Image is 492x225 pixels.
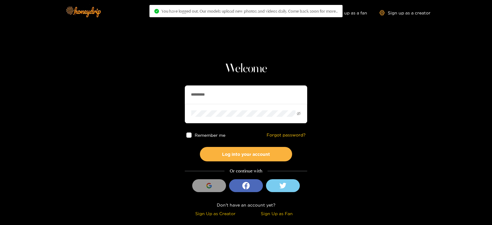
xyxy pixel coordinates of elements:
[186,210,244,217] div: Sign Up as Creator
[161,9,338,14] span: You have logged out. Our models upload new photos and videos daily. Come back soon for more..
[267,132,306,138] a: Forgot password?
[185,168,307,175] div: Or continue with
[297,112,301,116] span: eye-invisible
[325,10,367,15] a: Sign up as a fan
[154,9,159,14] span: check-circle
[379,10,430,15] a: Sign up as a creator
[195,133,225,137] span: Remember me
[200,147,292,161] button: Log into your account
[185,201,307,208] div: Don't have an account yet?
[185,61,307,76] h1: Welcome
[248,210,306,217] div: Sign Up as Fan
